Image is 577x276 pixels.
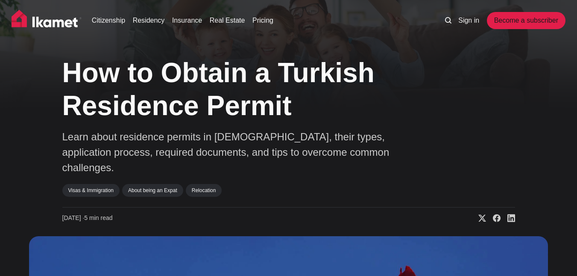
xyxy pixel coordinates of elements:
a: Become a subscriber [487,12,565,29]
span: [DATE] ∙ [62,214,85,221]
a: Insurance [172,15,202,26]
a: Share on X [472,214,486,223]
img: Ikamet home [12,10,82,31]
a: Residency [133,15,165,26]
p: Learn about residence permits in [DEMOGRAPHIC_DATA], their types, application process, required d... [62,129,395,175]
a: Relocation [186,184,222,197]
a: Share on Linkedin [501,214,515,223]
a: Share on Facebook [486,214,501,223]
a: Sign in [458,15,479,26]
a: About being an Expat [122,184,183,197]
a: Pricing [252,15,273,26]
h1: How to Obtain a Turkish Residence Permit [62,56,421,122]
a: Visas & Immigration [62,184,120,197]
a: Real Estate [210,15,245,26]
a: Citizenship [92,15,125,26]
time: 5 min read [62,214,113,223]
